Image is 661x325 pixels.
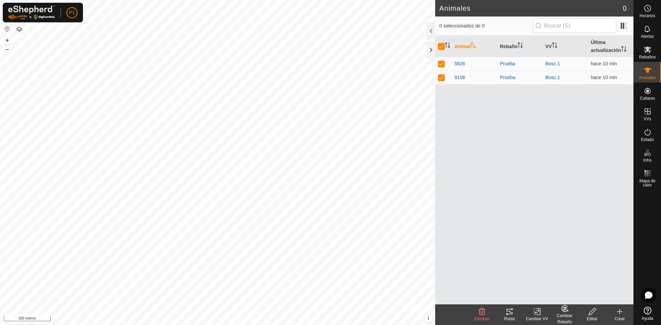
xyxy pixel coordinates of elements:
a: Bosc.1 [545,61,560,66]
font: Animales [439,4,471,12]
font: Alertas [641,34,654,39]
font: Editar [587,316,597,321]
font: Última actualización [591,40,621,53]
font: 0 [623,4,627,12]
font: + [6,36,9,44]
font: Infra [643,158,651,163]
input: Buscar (S) [533,19,616,33]
font: Rebaño [500,44,517,49]
font: Eliminar [474,316,489,321]
font: Animal [454,44,471,49]
font: Ayuda [642,316,653,321]
p-sorticon: Activar para ordenar [552,43,557,49]
button: i [424,314,432,322]
font: Prueba [500,61,515,66]
img: Logotipo de Gallagher [8,6,55,20]
font: Collares [640,96,655,101]
a: Política de Privacidad [182,316,222,322]
font: Política de Privacidad [182,317,222,322]
font: Animales [639,75,656,80]
font: VV [545,44,552,49]
a: Contáctanos [230,316,253,322]
font: Cambiar Rebaño [557,313,572,324]
font: – [6,45,9,53]
button: – [3,45,11,53]
font: Estado [641,137,654,142]
font: Rutas [504,316,515,321]
p-sorticon: Activar para ordenar [445,43,450,49]
font: i [428,315,429,321]
font: Mapa de calor [639,178,655,187]
p-sorticon: Activar para ordenar [621,47,627,53]
font: Rebaños [639,55,655,59]
font: hace 10 min [591,61,617,66]
font: Crear [615,316,625,321]
font: P1 [69,10,75,15]
button: Capas del Mapa [15,25,23,33]
font: 9106 [454,75,465,80]
p-sorticon: Activar para ordenar [517,43,523,49]
font: Contáctanos [230,317,253,322]
a: Ayuda [634,304,661,323]
font: Cambiar VV [526,316,548,321]
button: + [3,36,11,44]
span: 12 de agosto de 2025, 12:48 [591,75,617,80]
span: 12 de agosto de 2025, 12:48 [591,61,617,66]
button: Restablecer mapa [3,25,11,33]
p-sorticon: Activar para ordenar [471,43,476,49]
font: Horarios [640,13,655,18]
a: Bosc.1 [545,75,560,80]
font: 5826 [454,61,465,66]
font: VVs [643,117,651,121]
font: 0 seleccionados de 0 [439,23,485,29]
font: hace 10 min [591,75,617,80]
font: Prueba [500,75,515,80]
